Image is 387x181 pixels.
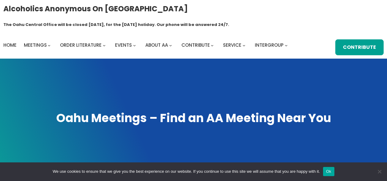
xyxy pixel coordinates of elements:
span: Service [223,42,241,48]
button: Intergroup submenu [285,44,288,47]
span: Intergroup [255,42,284,48]
span: Events [115,42,132,48]
button: About AA submenu [169,44,172,47]
button: Ok [323,167,334,176]
span: Order Literature [60,42,102,48]
button: Contribute submenu [211,44,214,47]
nav: Intergroup [3,41,290,49]
span: Contribute [181,42,210,48]
span: About AA [145,42,168,48]
a: Home [3,41,17,49]
h1: The Oahu Central Office will be closed [DATE], for the [DATE] holiday. Our phone will be answered... [3,22,229,28]
a: Contribute [335,39,384,55]
h1: Oahu Meetings – Find an AA Meeting Near You [6,110,381,126]
span: Home [3,42,17,48]
a: Alcoholics Anonymous on [GEOGRAPHIC_DATA] [3,2,188,15]
a: Meetings [24,41,47,49]
a: Contribute [181,41,210,49]
span: We use cookies to ensure that we give you the best experience on our website. If you continue to ... [53,168,320,175]
button: Events submenu [133,44,136,47]
a: About AA [145,41,168,49]
button: Meetings submenu [48,44,50,47]
a: Events [115,41,132,49]
a: Intergroup [255,41,284,49]
button: Service submenu [243,44,245,47]
button: Order Literature submenu [103,44,106,47]
a: Service [223,41,241,49]
span: Meetings [24,42,47,48]
span: No [376,168,382,175]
